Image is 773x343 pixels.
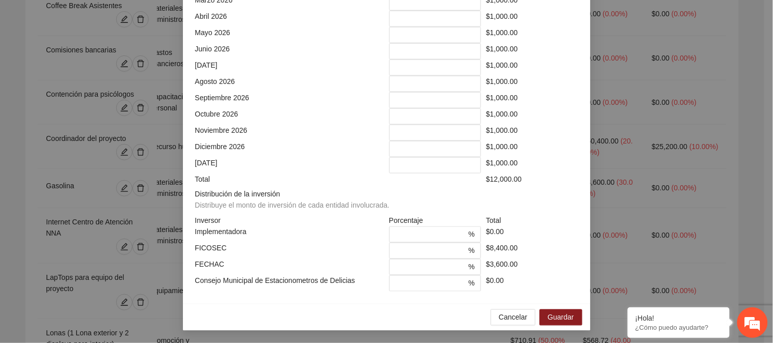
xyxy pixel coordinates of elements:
div: Inversor [193,215,387,226]
div: Implementadora [193,226,387,243]
div: $1,000.00 [484,92,581,108]
span: % [469,245,475,256]
span: % [469,262,475,273]
button: Cancelar [491,309,536,326]
span: Distribución de la inversión [195,189,394,211]
p: ¿Cómo puedo ayudarte? [635,324,722,331]
div: $1,000.00 [484,108,581,125]
div: Abril 2026 [193,11,387,27]
div: ¡Hola! [635,314,722,322]
div: Junio 2026 [193,43,387,60]
div: $0.00 [484,275,581,292]
div: $1,000.00 [484,125,581,141]
div: Porcentaje [387,215,484,226]
div: $1,000.00 [484,27,581,43]
div: FICOSEC [193,243,387,259]
div: FECHAC [193,259,387,275]
div: $1,000.00 [484,157,581,174]
div: $3,600.00 [484,259,581,275]
div: $8,400.00 [484,243,581,259]
span: Distribuye el monto de inversión de cada entidad involucrada. [195,202,390,210]
div: [DATE] [193,60,387,76]
div: Mayo 2026 [193,27,387,43]
div: Total [193,174,387,185]
div: $1,000.00 [484,141,581,157]
div: $1,000.00 [484,11,581,27]
div: $1,000.00 [484,43,581,60]
textarea: Escriba su mensaje y pulse “Intro” [5,232,194,268]
div: Agosto 2026 [193,76,387,92]
span: % [469,278,475,289]
span: % [469,229,475,240]
span: Guardar [548,312,574,323]
div: Consejo Municipal de Estacionometros de Delicias [193,275,387,292]
div: Septiembre 2026 [193,92,387,108]
button: Guardar [540,309,582,326]
div: Diciembre 2026 [193,141,387,157]
span: Cancelar [499,312,527,323]
div: Noviembre 2026 [193,125,387,141]
span: Estamos en línea. [59,113,141,216]
div: $0.00 [484,226,581,243]
div: Octubre 2026 [193,108,387,125]
div: [DATE] [193,157,387,174]
div: $1,000.00 [484,76,581,92]
div: Chatee con nosotros ahora [53,52,171,65]
div: Total [484,215,581,226]
div: $1,000.00 [484,60,581,76]
div: $12,000.00 [484,174,581,185]
div: Minimizar ventana de chat en vivo [167,5,192,30]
